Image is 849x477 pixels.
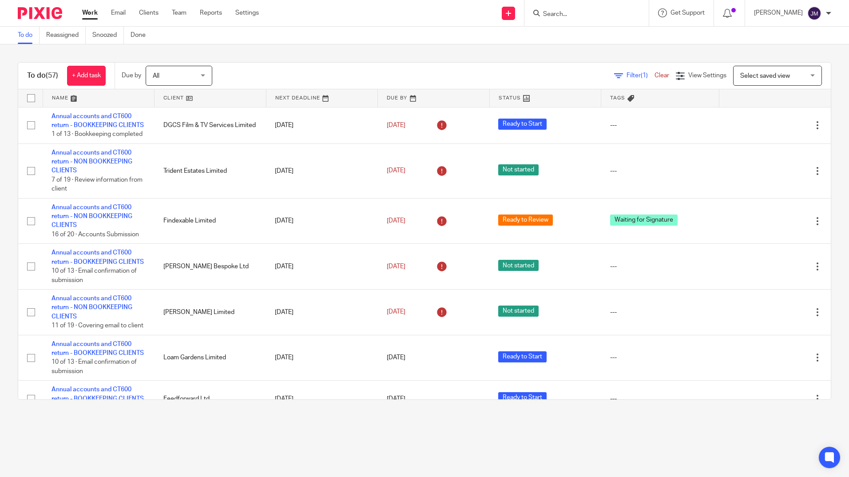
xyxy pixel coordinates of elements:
[266,244,378,290] td: [DATE]
[200,8,222,17] a: Reports
[122,71,141,80] p: Due by
[155,335,266,381] td: Loam Gardens Limited
[52,150,132,174] a: Annual accounts and CT600 return - NON BOOKKEEPING CLIENTS
[387,354,405,361] span: [DATE]
[155,107,266,143] td: DGCS Film & TV Services Limited
[52,322,143,329] span: 11 of 19 · Covering email to client
[139,8,159,17] a: Clients
[52,177,143,192] span: 7 of 19 · Review information from client
[641,72,648,79] span: (1)
[155,381,266,417] td: Feedforward Ltd
[670,10,705,16] span: Get Support
[610,308,710,317] div: ---
[498,392,547,403] span: Ready to Start
[610,215,678,226] span: Waiting for Signature
[387,263,405,270] span: [DATE]
[498,119,547,130] span: Ready to Start
[52,131,143,137] span: 1 of 13 · Bookkeeping completed
[807,6,821,20] img: svg%3E
[542,11,622,19] input: Search
[610,394,710,403] div: ---
[610,95,625,100] span: Tags
[153,73,159,79] span: All
[111,8,126,17] a: Email
[46,72,58,79] span: (57)
[155,290,266,335] td: [PERSON_NAME] Limited
[610,121,710,130] div: ---
[498,215,553,226] span: Ready to Review
[498,164,539,175] span: Not started
[627,72,655,79] span: Filter
[498,351,547,362] span: Ready to Start
[52,268,137,283] span: 10 of 13 · Email confirmation of submission
[610,262,710,271] div: ---
[610,353,710,362] div: ---
[740,73,790,79] span: Select saved view
[655,72,669,79] a: Clear
[266,143,378,198] td: [DATE]
[266,335,378,381] td: [DATE]
[172,8,186,17] a: Team
[52,204,132,229] a: Annual accounts and CT600 return - NON BOOKKEEPING CLIENTS
[82,8,98,17] a: Work
[67,66,106,86] a: + Add task
[92,27,124,44] a: Snoozed
[155,198,266,244] td: Findexable Limited
[52,341,144,356] a: Annual accounts and CT600 return - BOOKKEEPING CLIENTS
[155,143,266,198] td: Trident Estates Limited
[754,8,803,17] p: [PERSON_NAME]
[52,250,144,265] a: Annual accounts and CT600 return - BOOKKEEPING CLIENTS
[387,168,405,174] span: [DATE]
[18,27,40,44] a: To do
[387,309,405,315] span: [DATE]
[46,27,86,44] a: Reassigned
[387,218,405,224] span: [DATE]
[498,306,539,317] span: Not started
[266,290,378,335] td: [DATE]
[387,396,405,402] span: [DATE]
[498,260,539,271] span: Not started
[52,386,144,401] a: Annual accounts and CT600 return - BOOKKEEPING CLIENTS
[52,359,137,375] span: 10 of 13 · Email confirmation of submission
[266,198,378,244] td: [DATE]
[52,113,144,128] a: Annual accounts and CT600 return - BOOKKEEPING CLIENTS
[266,381,378,417] td: [DATE]
[52,231,139,238] span: 16 of 20 · Accounts Submission
[688,72,726,79] span: View Settings
[131,27,152,44] a: Done
[52,295,132,320] a: Annual accounts and CT600 return - NON BOOKKEEPING CLIENTS
[387,122,405,128] span: [DATE]
[18,7,62,19] img: Pixie
[155,244,266,290] td: [PERSON_NAME] Bespoke Ltd
[266,107,378,143] td: [DATE]
[27,71,58,80] h1: To do
[235,8,259,17] a: Settings
[610,167,710,175] div: ---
